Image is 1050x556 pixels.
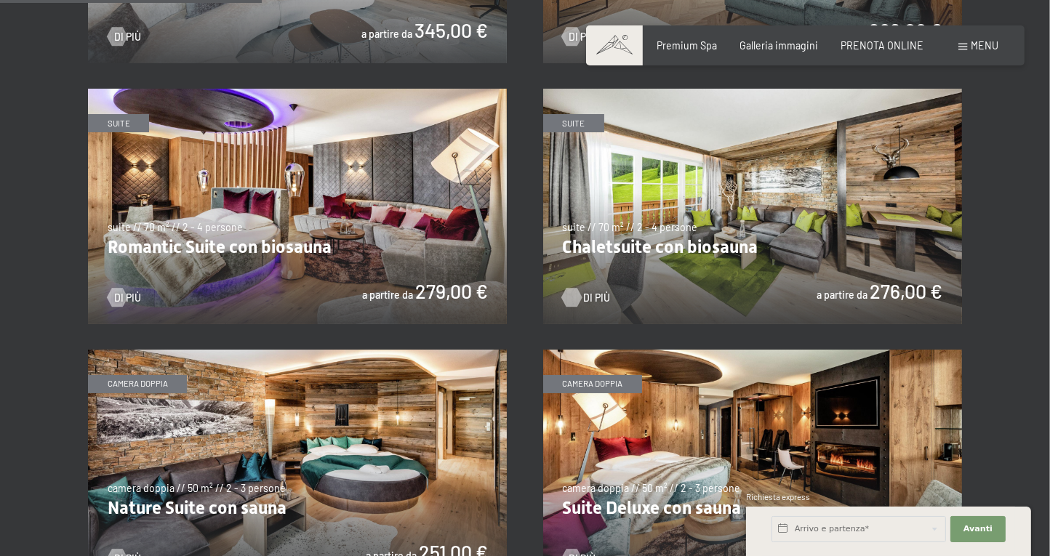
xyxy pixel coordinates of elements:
span: Richiesta express [746,492,810,501]
a: Di più [562,291,596,305]
span: Di più [114,30,141,44]
span: Di più [583,291,610,305]
a: Di più [108,291,141,305]
button: Avanti [950,516,1006,542]
img: Romantic Suite con biosauna [88,89,507,324]
span: Di più [569,30,596,44]
a: Romantic Suite con biosauna [88,89,507,97]
a: Chaletsuite con biosauna [543,89,962,97]
a: Nature Suite con sauna [88,350,507,358]
a: PRENOTA ONLINE [841,39,923,52]
span: Avanti [963,523,993,535]
a: Di più [562,30,596,44]
a: Premium Spa [657,39,717,52]
img: Chaletsuite con biosauna [543,89,962,324]
span: Di più [114,291,141,305]
span: Menu [971,39,999,52]
a: Di più [108,30,141,44]
a: Suite Deluxe con sauna [543,350,962,358]
a: Galleria immagini [740,39,818,52]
